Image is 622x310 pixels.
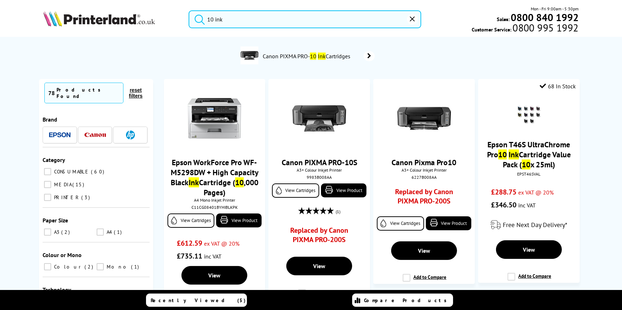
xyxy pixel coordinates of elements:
[52,229,60,235] span: A3
[167,213,214,228] a: View Cartridges
[43,156,65,163] span: Category
[146,294,247,307] a: Recently Viewed (5)
[286,257,352,275] a: View
[403,274,446,287] label: Add to Compare
[204,240,239,247] span: ex VAT @ 20%
[509,149,519,159] mark: Ink
[189,10,421,28] input: Search product or brand
[105,264,130,270] span: Mono
[397,92,451,145] img: canon-pro10-front-small.jpg
[531,5,579,12] span: Mon - Fri 9:00am - 5:30pm
[177,238,202,248] span: £612.59
[487,139,571,169] a: Epson T46S UltraChrome Pro10 InkCartridge Value Pack (10x 25ml)
[522,159,530,169] mark: 10
[97,263,104,270] input: Mono 1
[177,251,202,261] span: £735.11
[114,229,123,235] span: 1
[208,272,220,279] span: View
[379,174,469,180] div: 6227B008AA
[43,116,57,123] span: Brand
[44,168,51,175] input: CONSUMABLE 60
[472,24,578,33] span: Customer Service:
[272,183,319,198] a: View Cartridges
[518,189,554,196] span: ex VAT @ 20%
[274,174,364,180] div: 9983B008AA
[282,226,357,248] a: Replaced by Canon PIXMA PRO-200S
[72,181,86,188] span: 15
[126,131,135,139] img: HP
[43,11,155,26] img: Printerland Logo
[391,241,457,260] a: View
[52,168,90,175] span: CONSUMABLE
[292,92,346,145] img: canon-pro10s-frontpaper-small.jpg
[81,194,92,201] span: 3
[97,228,104,236] input: A4 1
[491,200,516,210] span: £346.50
[523,246,535,253] span: View
[44,228,51,236] input: A3 2
[387,187,462,209] a: Replaced by Canon PIXMA PRO-200S
[188,92,241,145] img: Epson-WF-M5298DW-Front-Small.jpg
[43,286,71,293] span: Technology
[272,167,366,173] span: A3+ Colour Inkjet Printer
[189,177,199,187] mark: Ink
[282,157,357,167] a: Canon PIXMA PRO-10S
[377,167,471,173] span: A3+ Colour Inkjet Printer
[482,215,576,235] div: modal_delivery
[44,194,51,201] input: PRINTER 3
[510,14,579,21] a: 0800 840 1992
[262,46,375,66] a: Canon PIXMA PRO-10 InkCartridges
[57,87,120,99] div: Products Found
[426,216,471,230] a: View Product
[240,46,258,64] img: 9983B008AA-conspage.jpg
[52,264,84,270] span: Colour
[91,168,106,175] span: 60
[516,102,541,127] img: epson-t46s-ink-value-pack-small.png
[540,83,576,90] div: 68 In Stock
[43,251,82,259] span: Colour or Mono
[61,229,72,235] span: 2
[204,253,222,260] span: inc VAT
[498,149,507,159] mark: 10
[364,297,451,304] span: Compare Products
[44,181,51,188] input: MEDIA 15
[49,132,71,138] img: Epson
[511,24,578,31] span: 0800 995 1992
[503,221,567,229] span: Free Next Day Delivery*
[496,240,562,259] a: View
[216,213,262,227] a: View Product
[377,216,424,231] a: View Cartridges
[105,229,113,235] span: A4
[52,181,72,188] span: MEDIA
[321,183,366,197] a: View Product
[44,263,51,270] input: Colour 2
[511,11,579,24] b: 0800 840 1992
[392,157,456,167] a: Canon Pixma Pro10
[310,53,316,60] mark: 10
[84,264,95,270] span: 2
[483,171,574,177] div: EPST46SVAL
[171,157,258,197] a: Epson WorkForce Pro WF-M5298DW + High Capacity BlackInkCartridge (10,000 Pages)
[43,11,180,28] a: Printerland Logo
[235,177,244,187] mark: 10
[352,294,453,307] a: Compare Products
[48,89,55,97] span: 78
[262,53,353,60] span: Canon PIXMA PRO- Cartridges
[181,266,247,285] a: View
[318,53,326,60] mark: Ink
[518,202,536,209] span: inc VAT
[151,297,246,304] span: Recently Viewed (5)
[167,197,262,203] span: A4 Mono Inkjet Printer
[84,133,106,137] img: Canon
[313,262,325,270] span: View
[336,205,340,218] span: (1)
[418,247,430,254] span: View
[52,194,81,201] span: PRINTER
[497,16,510,23] span: Sales:
[298,289,342,303] label: Add to Compare
[123,87,148,99] button: reset filters
[131,264,141,270] span: 1
[169,205,260,210] div: C11CG08401BYHIBLKPK
[43,217,68,224] span: Paper Size
[491,187,516,197] span: £288.75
